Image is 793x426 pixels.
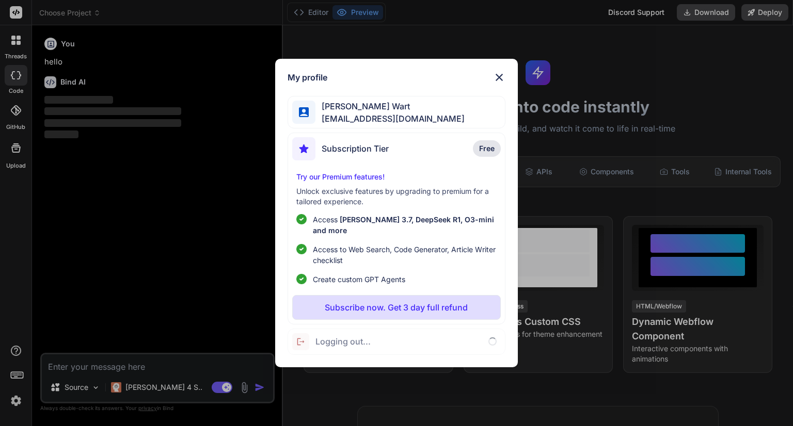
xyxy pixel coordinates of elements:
span: Free [479,143,495,154]
p: Try our Premium features! [296,172,496,182]
h1: My profile [288,71,327,84]
p: Subscribe now. Get 3 day full refund [325,301,468,314]
span: Create custom GPT Agents [313,274,405,285]
p: Unlock exclusive features by upgrading to premium for a tailored experience. [296,186,496,207]
span: [PERSON_NAME] Wart [315,100,465,112]
img: checklist [296,274,307,284]
span: [EMAIL_ADDRESS][DOMAIN_NAME] [315,112,465,125]
img: checklist [296,214,307,224]
img: logout [292,333,315,350]
span: [PERSON_NAME] 3.7, DeepSeek R1, O3-mini and more [313,215,494,235]
img: profile [299,107,309,117]
img: close [493,71,505,84]
span: Subscription Tier [322,142,389,155]
span: Logging out... [315,335,371,348]
button: Subscribe now. Get 3 day full refund [292,295,500,320]
img: subscription [292,137,315,160]
p: Access [313,214,496,236]
span: Access to Web Search, Code Generator, Article Writer checklist [313,244,496,266]
img: checklist [296,244,307,254]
